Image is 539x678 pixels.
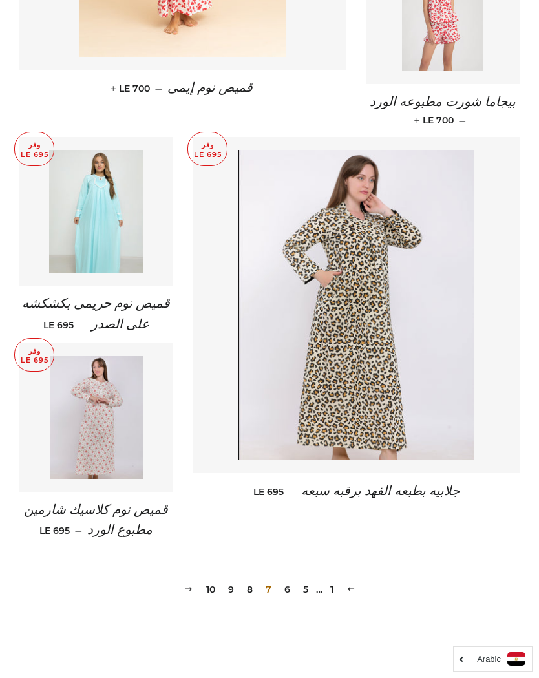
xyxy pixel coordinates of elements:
[188,132,227,165] p: وفر LE 695
[477,655,501,663] i: Arabic
[19,286,173,343] a: قميص نوم حريمى بكشكشه على الصدر — LE 695
[460,652,525,666] a: Arabic
[79,319,86,331] span: —
[316,585,322,594] span: …
[298,580,313,599] a: 5
[279,580,295,599] a: 6
[242,580,258,599] a: 8
[75,525,82,536] span: —
[15,339,54,372] p: وفر LE 695
[325,580,339,599] a: 1
[417,114,454,126] span: LE 700
[253,486,284,498] span: LE 695
[39,525,70,536] span: LE 695
[289,486,296,498] span: —
[223,580,239,599] a: 9
[19,70,346,107] a: قميص نوم إيمى — LE 700
[370,95,516,109] span: بيجاما شورت مطبوعه الورد
[193,473,520,510] a: جلابيه بطبعه الفهد برقبه سبعه — LE 695
[22,297,170,331] span: قميص نوم حريمى بكشكشه على الصدر
[301,484,460,498] span: جلابيه بطبعه الفهد برقبه سبعه
[113,83,150,94] span: LE 700
[366,84,520,137] a: بيجاما شورت مطبوعه الورد — LE 700
[155,83,162,94] span: —
[201,580,220,599] a: 10
[459,114,466,126] span: —
[15,132,54,165] p: وفر LE 695
[43,319,74,331] span: LE 695
[167,81,253,95] span: قميص نوم إيمى
[24,503,168,537] span: قميص نوم كلاسيك شارمين مطبوع الورد
[19,492,173,549] a: قميص نوم كلاسيك شارمين مطبوع الورد — LE 695
[260,580,277,599] span: 7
